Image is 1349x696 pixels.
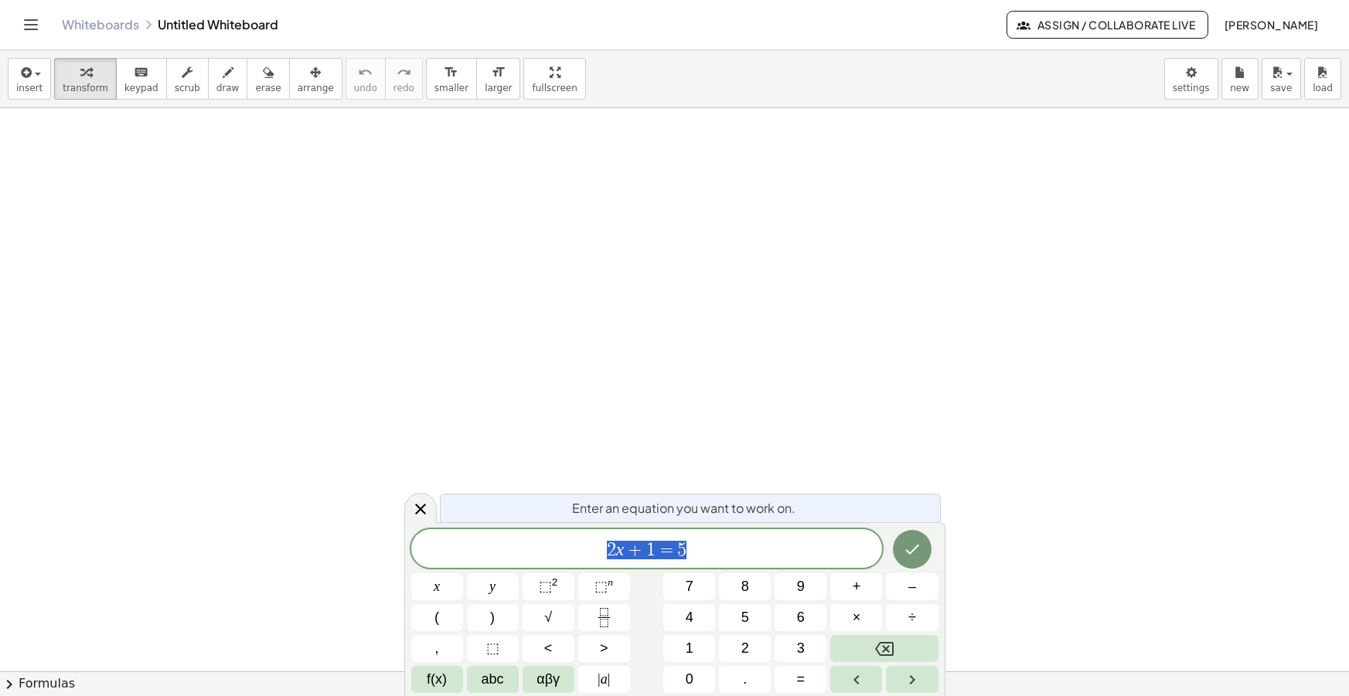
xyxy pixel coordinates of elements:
span: erase [255,83,281,93]
span: redo [393,83,414,93]
button: ) [467,604,519,631]
span: √ [544,607,552,628]
button: Functions [411,666,463,693]
button: 3 [775,635,826,662]
span: × [853,607,861,628]
span: larger [485,83,512,93]
span: Enter an equation you want to work on. [572,499,795,518]
span: ) [490,607,495,628]
span: new [1230,83,1249,93]
button: save [1262,58,1301,100]
span: scrub [175,83,200,93]
button: 9 [775,573,826,600]
button: erase [247,58,289,100]
span: – [908,576,916,597]
button: 4 [663,604,715,631]
span: x [434,576,440,597]
span: > [600,638,608,659]
span: Assign / Collaborate Live [1020,18,1195,32]
span: < [544,638,553,659]
span: 0 [686,669,693,690]
span: , [435,638,439,659]
span: = [656,541,678,559]
sup: n [608,576,613,588]
span: smaller [434,83,468,93]
span: ( [434,607,439,628]
button: Left arrow [830,666,882,693]
button: 5 [719,604,771,631]
span: 8 [741,576,749,597]
button: Right arrow [886,666,938,693]
span: a [598,669,610,690]
span: 7 [686,576,693,597]
button: 6 [775,604,826,631]
button: insert [8,58,51,100]
i: keyboard [134,63,148,82]
span: αβγ [537,669,560,690]
i: undo [358,63,373,82]
span: 9 [797,576,805,597]
button: settings [1164,58,1218,100]
span: 1 [646,541,656,559]
button: format_sizelarger [476,58,520,100]
span: abc [482,669,504,690]
button: 8 [719,573,771,600]
button: Alphabet [467,666,519,693]
button: Assign / Collaborate Live [1007,11,1208,39]
span: | [608,671,611,687]
span: keypad [124,83,158,93]
span: 3 [797,638,805,659]
button: load [1304,58,1341,100]
span: 4 [686,607,693,628]
span: 5 [677,541,686,559]
span: fullscreen [532,83,577,93]
span: arrange [298,83,334,93]
button: Toggle navigation [19,12,43,37]
span: 1 [686,638,693,659]
button: transform [54,58,117,100]
var: x [616,539,625,559]
span: y [489,576,496,597]
span: ⬚ [486,638,499,659]
sup: 2 [552,576,558,588]
span: 2 [607,541,616,559]
span: = [797,669,806,690]
button: Square root [523,604,574,631]
span: transform [63,83,108,93]
span: ⬚ [594,579,608,594]
button: Minus [886,573,938,600]
span: ⬚ [539,579,552,594]
span: [PERSON_NAME] [1224,18,1318,32]
span: + [853,576,861,597]
button: Superscript [578,573,630,600]
span: draw [216,83,240,93]
button: keyboardkeypad [116,58,167,100]
span: 5 [741,607,749,628]
span: 6 [797,607,805,628]
i: redo [397,63,411,82]
button: format_sizesmaller [426,58,477,100]
button: y [467,573,519,600]
button: redoredo [385,58,423,100]
span: save [1270,83,1292,93]
button: . [719,666,771,693]
a: Whiteboards [62,17,139,32]
button: Greek alphabet [523,666,574,693]
button: Divide [886,604,938,631]
button: Placeholder [467,635,519,662]
button: arrange [289,58,342,100]
span: settings [1173,83,1210,93]
i: format_size [491,63,506,82]
button: 2 [719,635,771,662]
button: fullscreen [523,58,585,100]
button: 7 [663,573,715,600]
span: load [1313,83,1333,93]
button: 0 [663,666,715,693]
button: 1 [663,635,715,662]
button: Plus [830,573,882,600]
button: Absolute value [578,666,630,693]
span: . [743,669,747,690]
button: Equals [775,666,826,693]
button: new [1221,58,1259,100]
span: ÷ [908,607,916,628]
